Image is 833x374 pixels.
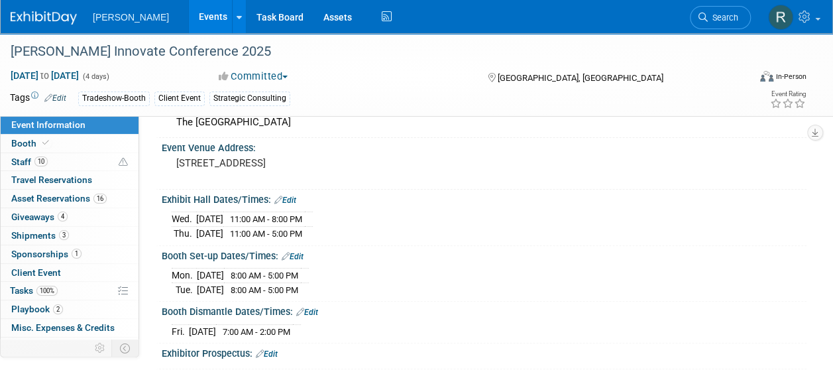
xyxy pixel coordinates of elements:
[11,212,68,222] span: Giveaways
[172,282,197,296] td: Tue.
[498,73,663,83] span: [GEOGRAPHIC_DATA], [GEOGRAPHIC_DATA]
[1,153,139,171] a: Staff10
[93,12,169,23] span: [PERSON_NAME]
[196,227,223,241] td: [DATE]
[34,156,48,166] span: 10
[760,71,773,82] img: Format-Inperson.png
[214,70,293,84] button: Committed
[1,190,139,208] a: Asset Reservations16
[38,70,51,81] span: to
[72,249,82,259] span: 1
[708,13,738,23] span: Search
[223,327,290,337] span: 7:00 AM - 2:00 PM
[78,92,150,105] div: Tradeshow-Booth
[11,174,92,185] span: Travel Reservations
[1,208,139,226] a: Giveaways4
[53,304,63,314] span: 2
[172,269,197,283] td: Mon.
[89,340,112,357] td: Personalize Event Tab Strip
[230,229,302,239] span: 11:00 AM - 5:00 PM
[1,282,139,300] a: Tasks100%
[11,304,63,314] span: Playbook
[58,212,68,221] span: 4
[154,92,205,105] div: Client Event
[11,230,69,241] span: Shipments
[11,193,107,204] span: Asset Reservations
[36,286,58,296] span: 100%
[112,340,139,357] td: Toggle Event Tabs
[775,72,806,82] div: In-Person
[11,249,82,259] span: Sponsorships
[230,214,302,224] span: 11:00 AM - 8:00 PM
[11,156,48,167] span: Staff
[1,245,139,263] a: Sponsorships1
[691,69,806,89] div: Event Format
[189,324,216,338] td: [DATE]
[162,190,806,207] div: Exhibit Hall Dates/Times:
[172,324,189,338] td: Fri.
[172,212,196,227] td: Wed.
[172,227,196,241] td: Thu.
[296,308,318,317] a: Edit
[282,252,304,261] a: Edit
[44,93,66,103] a: Edit
[768,5,793,30] img: Rebecca Deis
[1,227,139,245] a: Shipments3
[93,194,107,204] span: 16
[11,119,85,130] span: Event Information
[10,285,58,296] span: Tasks
[119,156,128,168] span: Potential Scheduling Conflict -- at least one attendee is tagged in another overlapping event.
[162,302,806,319] div: Booth Dismantle Dates/Times:
[59,230,69,240] span: 3
[1,300,139,318] a: Playbook2
[11,267,61,278] span: Client Event
[42,139,49,147] i: Booth reservation complete
[10,91,66,106] td: Tags
[690,6,751,29] a: Search
[274,196,296,205] a: Edit
[1,264,139,282] a: Client Event
[6,40,738,64] div: [PERSON_NAME] Innovate Conference 2025
[256,349,278,359] a: Edit
[162,138,806,155] div: Event Venue Address:
[1,135,139,153] a: Booth
[11,322,115,333] span: Misc. Expenses & Credits
[10,70,80,82] span: [DATE] [DATE]
[162,246,806,263] div: Booth Set-up Dates/Times:
[82,72,109,81] span: (4 days)
[196,212,223,227] td: [DATE]
[1,116,139,134] a: Event Information
[1,171,139,189] a: Travel Reservations
[770,91,806,97] div: Event Rating
[231,271,298,280] span: 8:00 AM - 5:00 PM
[209,92,290,105] div: Strategic Consulting
[172,112,797,133] div: The [GEOGRAPHIC_DATA]
[231,285,298,295] span: 8:00 AM - 5:00 PM
[11,138,52,149] span: Booth
[162,343,806,361] div: Exhibitor Prospectus:
[197,282,224,296] td: [DATE]
[176,157,416,169] pre: [STREET_ADDRESS]
[1,319,139,337] a: Misc. Expenses & Credits
[197,269,224,283] td: [DATE]
[11,11,77,25] img: ExhibitDay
